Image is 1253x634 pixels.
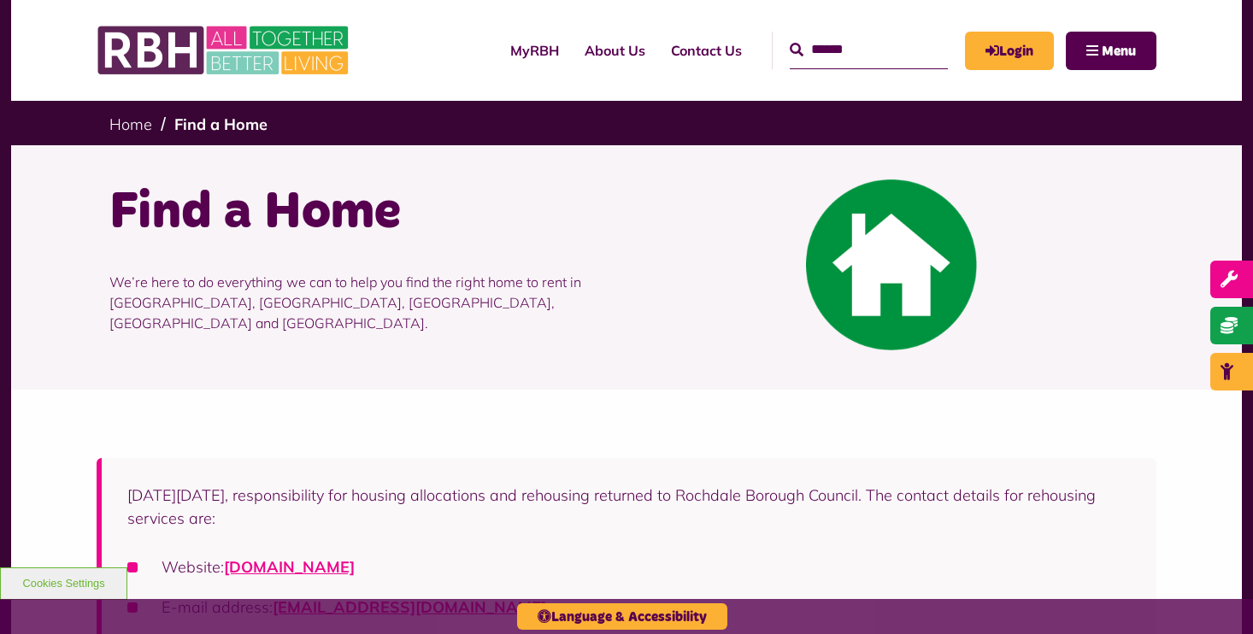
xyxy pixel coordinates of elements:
a: Home [109,114,152,134]
a: MyRBH [965,32,1054,70]
li: Website: [127,555,1131,578]
a: Find a Home [174,114,268,134]
span: Menu [1102,44,1136,58]
p: [DATE][DATE], responsibility for housing allocations and rehousing returned to Rochdale Borough C... [127,484,1131,530]
p: We’re here to do everything we can to help you find the right home to rent in [GEOGRAPHIC_DATA], ... [109,246,614,359]
li: E-mail address: [127,596,1131,619]
button: Language & Accessibility [517,603,727,630]
a: [DOMAIN_NAME] [224,557,355,577]
a: Contact Us [658,27,755,73]
img: RBH [97,17,353,84]
button: Navigation [1066,32,1156,70]
img: Find A Home [806,179,977,350]
a: [EMAIL_ADDRESS][DOMAIN_NAME] [273,597,546,617]
a: MyRBH [497,27,572,73]
a: About Us [572,27,658,73]
h1: Find a Home [109,179,614,246]
iframe: Netcall Web Assistant for live chat [1176,557,1253,634]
